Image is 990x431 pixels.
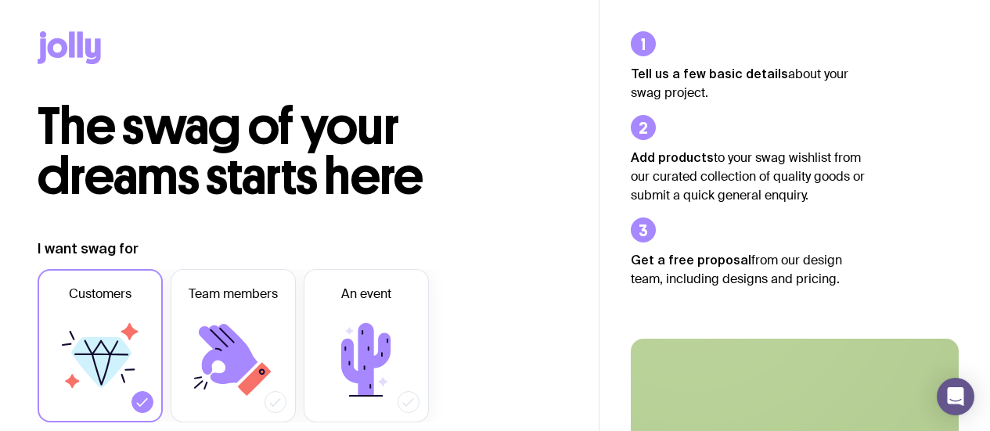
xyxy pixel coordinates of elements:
[937,378,974,415] div: Open Intercom Messenger
[631,253,751,267] strong: Get a free proposal
[631,148,866,205] p: to your swag wishlist from our curated collection of quality goods or submit a quick general enqu...
[189,285,278,303] span: Team members
[631,66,788,81] strong: Tell us a few basic details
[631,64,866,102] p: about your swag project.
[38,95,423,207] span: The swag of your dreams starts here
[69,285,131,303] span: Customers
[38,239,139,258] label: I want swag for
[631,150,714,164] strong: Add products
[341,285,391,303] span: An event
[631,250,866,289] p: from our design team, including designs and pricing.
